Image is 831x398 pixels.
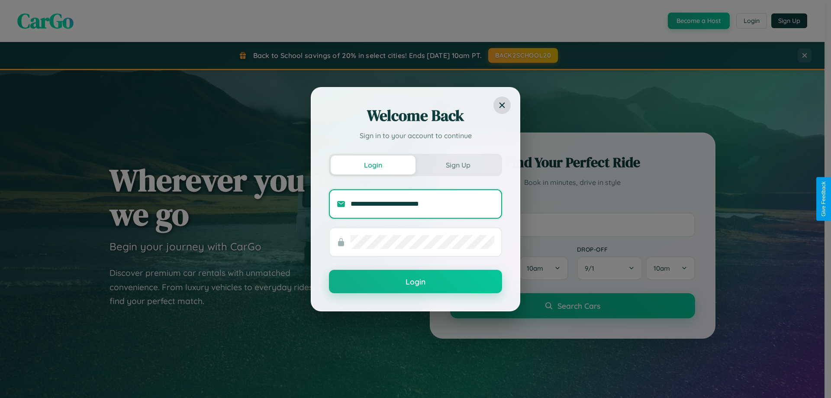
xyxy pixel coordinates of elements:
[329,270,502,293] button: Login
[331,155,415,175] button: Login
[821,181,827,217] div: Give Feedback
[329,130,502,141] p: Sign in to your account to continue
[415,155,500,175] button: Sign Up
[329,105,502,126] h2: Welcome Back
